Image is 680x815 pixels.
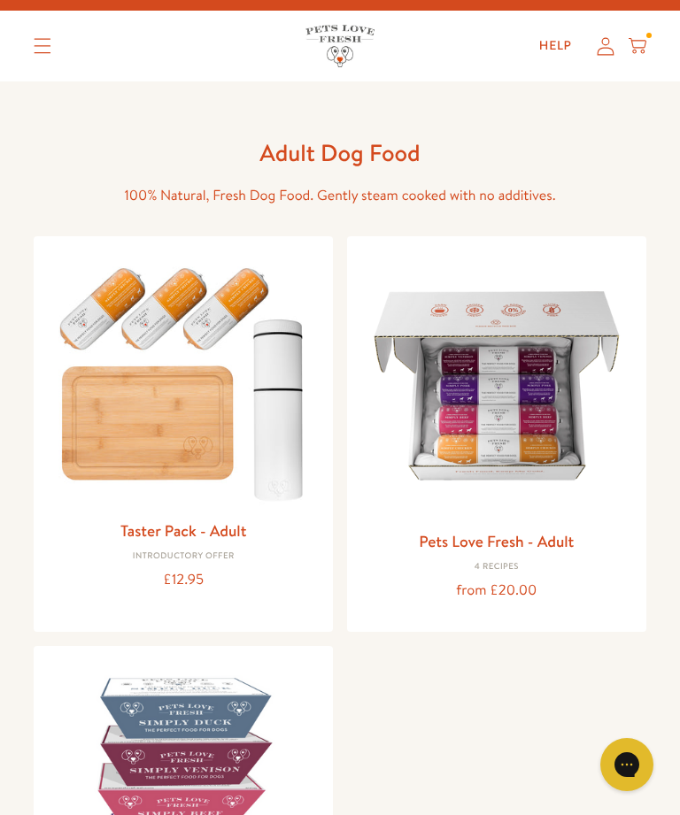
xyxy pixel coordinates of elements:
[525,28,586,64] a: Help
[124,186,555,205] span: 100% Natural, Fresh Dog Food. Gently steam cooked with no additives.
[57,138,623,168] h1: Adult Dog Food
[48,551,319,562] div: Introductory Offer
[19,24,66,68] summary: Translation missing: en.sections.header.menu
[361,250,632,521] img: Pets Love Fresh - Adult
[120,519,246,542] a: Taster Pack - Adult
[361,579,632,603] div: from £20.00
[419,530,574,552] a: Pets Love Fresh - Adult
[48,568,319,592] div: £12.95
[305,25,375,66] img: Pets Love Fresh
[361,562,632,573] div: 4 Recipes
[591,732,662,797] iframe: Gorgias live chat messenger
[48,250,319,510] img: Taster Pack - Adult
